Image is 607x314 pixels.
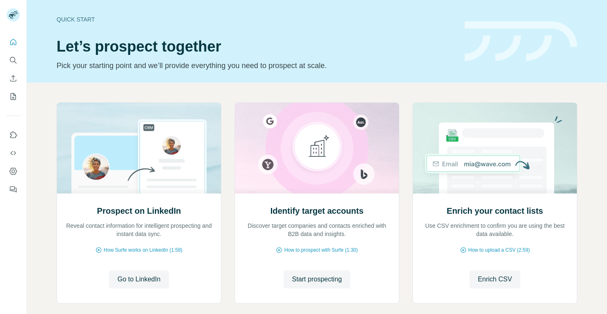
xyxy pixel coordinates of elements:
h2: Enrich your contact lists [447,205,543,217]
img: Prospect on LinkedIn [57,103,221,194]
h2: Identify target accounts [270,205,364,217]
span: How to upload a CSV (2:59) [468,246,530,254]
button: Feedback [7,182,20,197]
button: My lists [7,89,20,104]
span: Go to LinkedIn [117,274,160,284]
p: Pick your starting point and we’ll provide everything you need to prospect at scale. [57,60,455,71]
button: Quick start [7,35,20,50]
span: How Surfe works on LinkedIn (1:58) [104,246,183,254]
h1: Let’s prospect together [57,38,455,55]
span: Start prospecting [292,274,342,284]
img: Enrich your contact lists [413,103,577,194]
button: Search [7,53,20,68]
button: Enrich CSV [469,270,520,288]
h2: Prospect on LinkedIn [97,205,181,217]
div: Quick start [57,15,455,24]
span: Enrich CSV [478,274,512,284]
button: Dashboard [7,164,20,179]
button: Start prospecting [284,270,350,288]
p: Discover target companies and contacts enriched with B2B data and insights. [243,222,391,238]
p: Use CSV enrichment to confirm you are using the best data available. [421,222,569,238]
button: Enrich CSV [7,71,20,86]
img: banner [465,21,577,61]
p: Reveal contact information for intelligent prospecting and instant data sync. [65,222,213,238]
img: Identify target accounts [235,103,399,194]
button: Use Surfe API [7,146,20,161]
button: Use Surfe on LinkedIn [7,127,20,142]
span: How to prospect with Surfe (1:30) [284,246,358,254]
button: Go to LinkedIn [109,270,168,288]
